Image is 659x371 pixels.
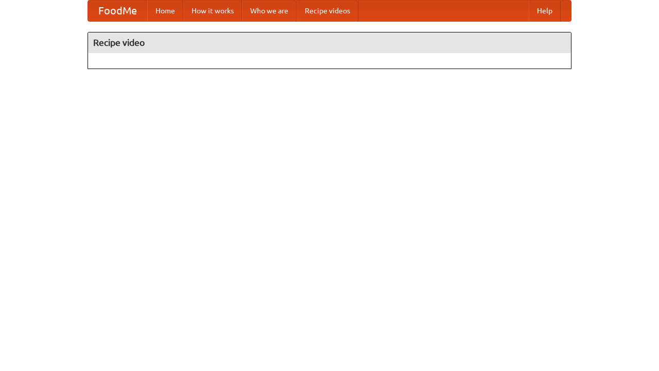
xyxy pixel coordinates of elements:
[242,1,297,21] a: Who we are
[88,1,147,21] a: FoodMe
[297,1,358,21] a: Recipe videos
[88,32,571,53] h4: Recipe video
[183,1,242,21] a: How it works
[147,1,183,21] a: Home
[529,1,561,21] a: Help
